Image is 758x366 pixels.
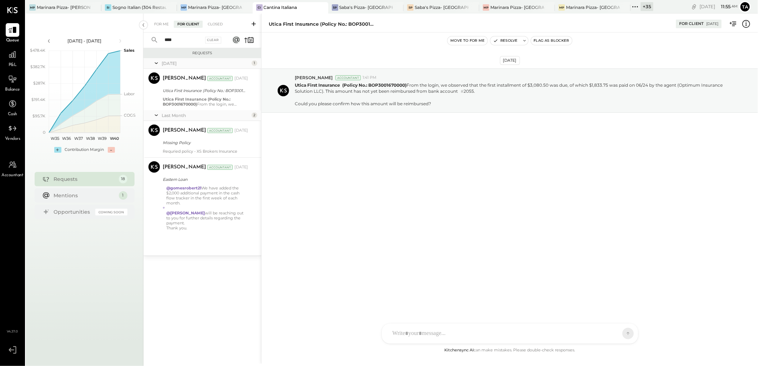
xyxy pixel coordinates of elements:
[234,164,248,170] div: [DATE]
[147,51,258,56] div: Requests
[163,97,231,107] b: Utica First Insurance (Policy No.: BOP3001670000)
[8,111,17,118] span: Cash
[448,36,487,45] button: Move to for me
[108,147,115,153] div: -
[679,21,704,27] div: For Client
[54,38,115,44] div: [DATE] - [DATE]
[163,75,206,82] div: [PERSON_NAME]
[269,21,376,27] div: Utica First Insurance (Policy No.: BOP3001670000)
[30,64,45,69] text: $382.7K
[699,3,738,10] div: [DATE]
[2,172,24,179] span: Accountant
[188,4,242,10] div: Marinara Pizza- [GEOGRAPHIC_DATA]
[95,209,127,215] div: Coming Soon
[205,37,222,44] div: Clear
[264,4,297,10] div: Cantina Italiana
[166,185,248,230] div: We have added the $2,000 additional payment in the cash flow tracker in the first week of each mo...
[54,208,92,215] div: Opportunities
[559,4,565,11] div: MP
[490,36,520,45] button: Resolve
[162,112,250,118] div: Last Month
[9,62,17,68] span: P&L
[295,75,333,81] span: [PERSON_NAME]
[332,4,338,11] div: SP
[54,176,115,183] div: Requests
[162,60,250,66] div: [DATE]
[234,128,248,133] div: [DATE]
[5,87,20,93] span: Balance
[163,97,248,107] div: From the login, we observed that the first installment of $3,080.50 was due, of which $1,833.75 w...
[483,4,489,11] div: MP
[0,158,25,179] a: Accountant
[166,185,201,190] strong: @gomesrobert21
[252,60,257,66] div: 1
[204,21,226,28] div: Closed
[29,4,36,11] div: MP
[50,136,59,141] text: W35
[30,48,45,53] text: $478.4K
[295,82,406,88] b: Utica First Insurance (Policy No.: BOP3001670000)
[0,97,25,118] a: Cash
[181,4,187,11] div: MP
[37,4,91,10] div: Marinara Pizza- [PERSON_NAME]
[31,97,45,102] text: $191.4K
[5,136,20,142] span: Vendors
[415,4,469,10] div: Saba's Pizza- [GEOGRAPHIC_DATA]
[98,136,107,141] text: W39
[207,165,233,170] div: Accountant
[105,4,111,11] div: SI
[112,4,166,10] div: Sogno Italian (304 Restaurant)
[407,4,414,11] div: SP
[124,113,136,118] text: COGS
[641,2,653,11] div: + 35
[252,112,257,118] div: 2
[33,81,45,86] text: $287K
[163,87,246,94] div: Utica First Insurance (Policy No.: BOP3001670000)
[234,76,248,81] div: [DATE]
[65,147,104,153] div: Contribution Margin
[62,136,71,141] text: W36
[151,21,172,28] div: For Me
[363,75,377,81] span: 1:41 PM
[124,48,135,53] text: Sales
[207,128,233,133] div: Accountant
[74,136,83,141] text: W37
[207,76,233,81] div: Accountant
[0,122,25,142] a: Vendors
[54,192,115,199] div: Mentions
[32,113,45,118] text: $95.7K
[166,210,205,215] strong: @[PERSON_NAME]
[0,72,25,93] a: Balance
[335,75,361,80] div: Accountant
[166,225,248,230] div: Thank you.
[461,89,464,94] span: #
[566,4,620,10] div: Marinara Pizza- [GEOGRAPHIC_DATA]
[119,191,127,200] div: 1
[500,56,520,65] div: [DATE]
[295,82,729,107] p: From the login, we observed that the first installment of $3,080.50 was due, of which $1,833.75 w...
[110,136,118,141] text: W40
[163,139,246,146] div: Missing Policy
[166,210,248,225] div: will be reaching out to you for further details regarding the payment.
[163,176,246,183] div: Eastern Loan
[124,91,135,96] text: Labor
[0,48,25,68] a: P&L
[691,3,698,10] div: copy link
[339,4,393,10] div: Saba's Pizza- [GEOGRAPHIC_DATA]
[54,147,61,153] div: +
[490,4,544,10] div: Marinara Pizza- [GEOGRAPHIC_DATA]
[174,21,203,28] div: For Client
[43,130,45,135] text: 0
[163,164,206,171] div: [PERSON_NAME]
[739,1,751,12] button: Ta
[163,149,248,154] div: Requried policy - XS Brokers Insurance
[256,4,263,11] div: CI
[119,175,127,183] div: 18
[86,136,95,141] text: W38
[0,23,25,44] a: Queue
[706,21,718,26] div: [DATE]
[531,36,572,45] button: Flag as Blocker
[163,127,206,134] div: [PERSON_NAME]
[6,37,19,44] span: Queue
